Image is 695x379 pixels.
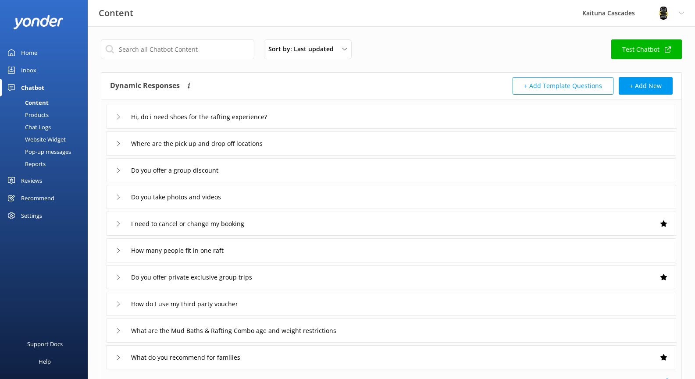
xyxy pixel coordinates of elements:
[5,158,46,170] div: Reports
[13,15,64,29] img: yonder-white-logo.png
[5,133,88,145] a: Website Widget
[110,77,180,95] h4: Dynamic Responses
[5,109,49,121] div: Products
[101,39,254,59] input: Search all Chatbot Content
[5,145,88,158] a: Pop-up messages
[5,121,88,133] a: Chat Logs
[21,189,54,207] div: Recommend
[611,39,682,59] a: Test Chatbot
[27,335,63,353] div: Support Docs
[5,109,88,121] a: Products
[21,44,37,61] div: Home
[99,6,133,20] h3: Content
[5,96,49,109] div: Content
[268,44,339,54] span: Sort by: Last updated
[21,61,36,79] div: Inbox
[5,158,88,170] a: Reports
[5,121,51,133] div: Chat Logs
[21,172,42,189] div: Reviews
[21,207,42,224] div: Settings
[619,77,673,95] button: + Add New
[657,7,670,20] img: 802-1755650174.png
[21,79,44,96] div: Chatbot
[5,96,88,109] a: Content
[513,77,613,95] button: + Add Template Questions
[39,353,51,370] div: Help
[5,133,66,145] div: Website Widget
[5,145,71,158] div: Pop-up messages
